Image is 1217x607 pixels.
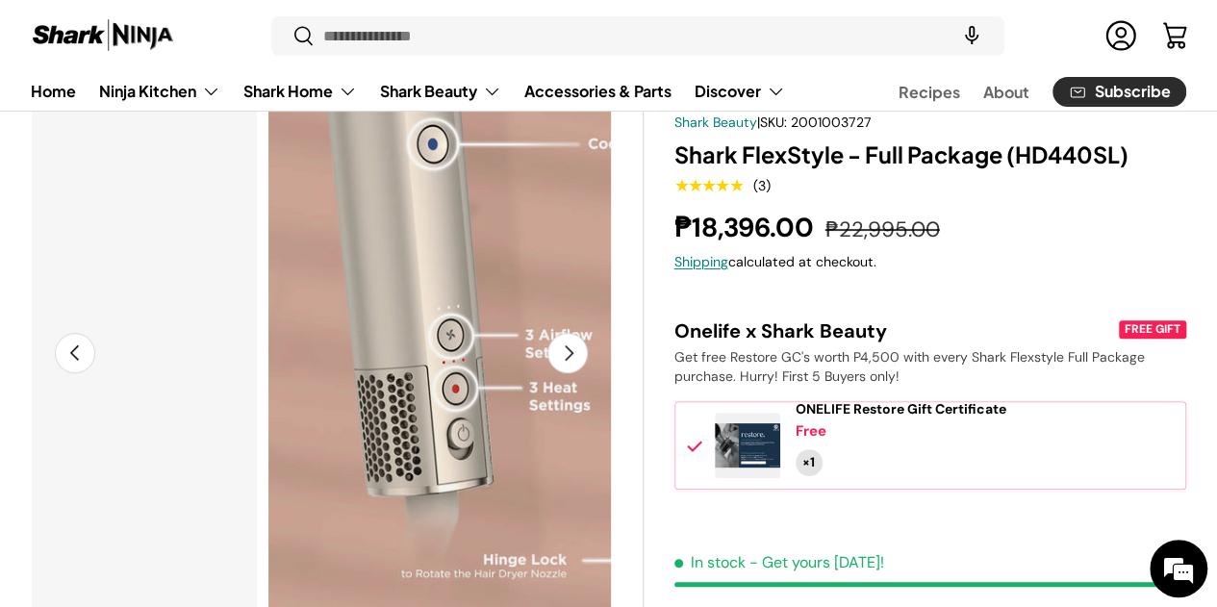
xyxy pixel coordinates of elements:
div: Free [796,421,826,442]
div: FREE GIFT [1122,321,1184,339]
summary: Shark Home [232,72,368,111]
span: ONELIFE Restore Gift Certificate [796,400,1006,417]
span: In stock [674,552,746,572]
summary: Shark Beauty [368,72,513,111]
a: ONELIFE Restore Gift Certificate [796,401,1006,417]
strong: ₱18,396.00 [674,210,819,245]
span: | [757,114,872,131]
div: calculated at checkout. [674,252,1186,272]
span: ★★★★★ [674,176,743,195]
span: SKU: [760,114,787,131]
a: Subscribe [1052,77,1186,107]
a: About [983,73,1029,111]
div: Minimize live chat window [316,10,362,56]
summary: Discover [683,72,797,111]
nav: Secondary [852,72,1186,111]
div: 5.0 out of 5.0 stars [674,177,743,194]
speech-search-button: Search by voice [941,15,1002,58]
summary: Ninja Kitchen [88,72,232,111]
img: Shark Ninja Philippines [31,17,175,55]
div: Quantity [796,449,823,476]
div: Onelife x Shark Beauty [674,318,1115,343]
span: Get free Restore GC's worth P4,500 with every Shark Flexstyle Full Package purchase. Hurry! First... [674,348,1145,385]
a: Recipes [899,73,960,111]
a: Shipping [674,253,728,270]
nav: Primary [31,72,785,111]
span: Subscribe [1095,85,1171,100]
div: Chat with us now [100,108,323,133]
p: - Get yours [DATE]! [749,552,884,572]
a: Shark Beauty [674,114,757,131]
span: We're online! [112,181,266,375]
h1: Shark FlexStyle - Full Package (HD440SL) [674,140,1186,169]
span: 2001003727 [791,114,872,131]
s: ₱22,995.00 [825,215,940,243]
a: Home [31,72,76,110]
div: (3) [753,179,771,193]
textarea: Type your message and hit 'Enter' [10,403,367,470]
a: Accessories & Parts [524,72,672,110]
